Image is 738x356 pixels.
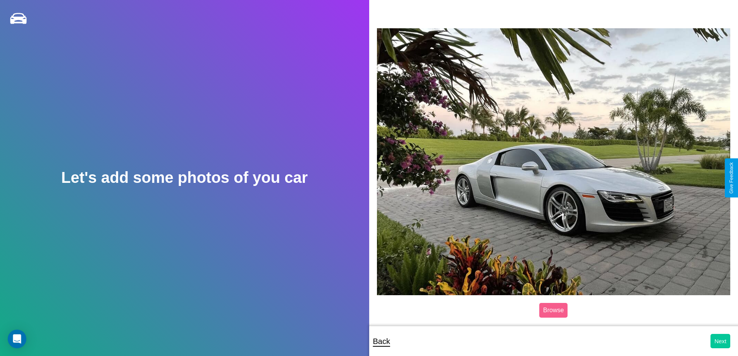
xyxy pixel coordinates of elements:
[729,162,734,194] div: Give Feedback
[8,330,26,348] div: Open Intercom Messenger
[539,303,568,318] label: Browse
[377,28,731,295] img: posted
[710,334,730,348] button: Next
[61,169,308,186] h2: Let's add some photos of you car
[373,334,390,348] p: Back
